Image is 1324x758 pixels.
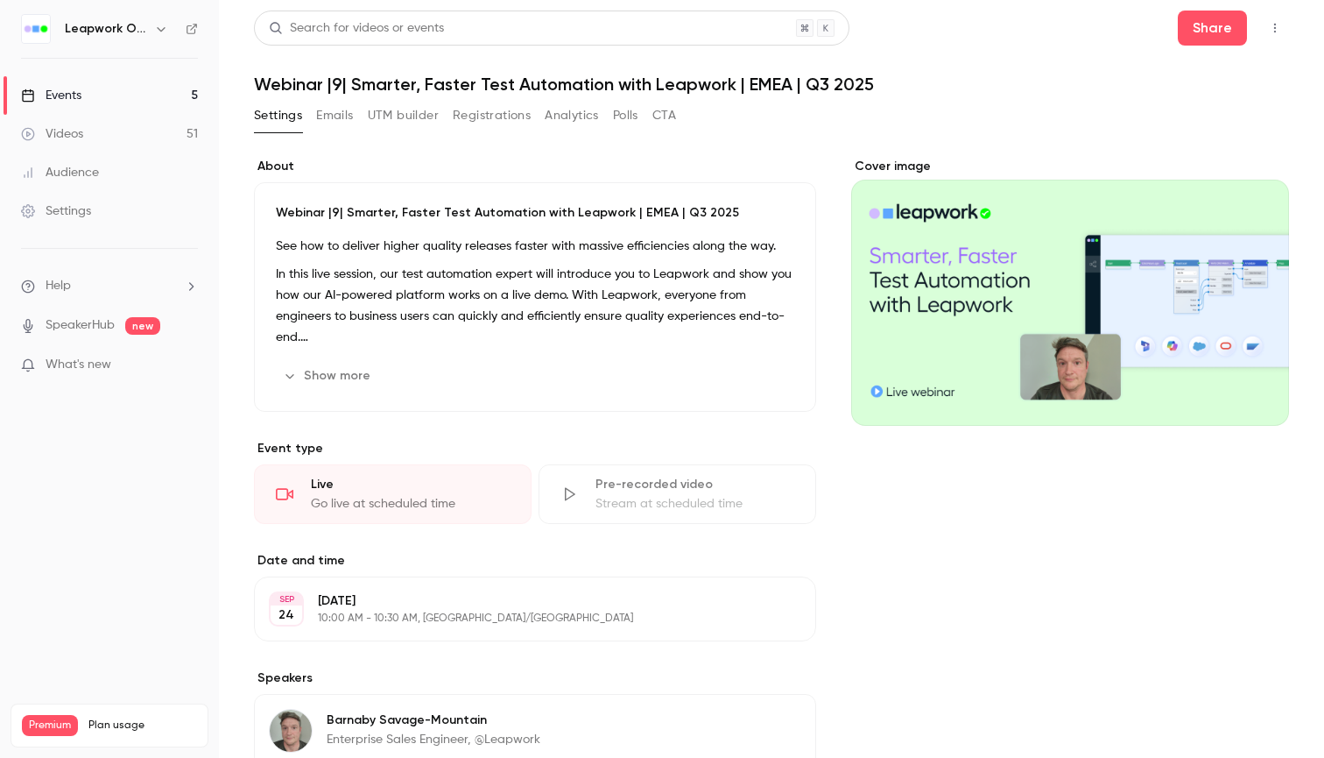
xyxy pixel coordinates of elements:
[21,277,198,295] li: help-dropdown-opener
[613,102,638,130] button: Polls
[327,712,540,729] p: Barnaby Savage-Mountain
[276,236,794,257] p: See how to deliver higher quality releases faster with massive efficiencies along the way.
[595,495,794,513] div: Stream at scheduled time
[539,464,816,524] div: Pre-recorded videoStream at scheduled time
[851,158,1289,426] section: Cover image
[276,204,794,222] p: Webinar |9| Smarter, Faster Test Automation with Leapwork | EMEA | Q3 2025
[21,125,83,143] div: Videos
[22,15,50,43] img: Leapwork Online Event
[254,102,302,130] button: Settings
[254,158,816,175] label: About
[269,19,444,38] div: Search for videos or events
[276,264,794,348] p: In this live session, our test automation expert will introduce you to Leapwork and show you how ...
[851,158,1289,175] label: Cover image
[545,102,599,130] button: Analytics
[311,495,510,513] div: Go live at scheduled time
[254,464,532,524] div: LiveGo live at scheduled time
[270,710,312,752] img: Barnaby Savage-Mountain
[254,552,816,570] label: Date and time
[46,277,71,295] span: Help
[46,356,111,374] span: What's new
[271,593,302,606] div: SEP
[21,164,99,181] div: Audience
[65,20,147,38] h6: Leapwork Online Event
[327,731,540,748] p: Enterprise Sales Engineer, @Leapwork
[318,592,723,610] p: [DATE]
[652,102,676,130] button: CTA
[254,74,1289,95] h1: Webinar |9| Smarter, Faster Test Automation with Leapwork | EMEA | Q3 2025
[177,358,198,373] iframe: Noticeable Trigger
[88,719,197,733] span: Plan usage
[254,669,816,687] label: Speakers
[453,102,531,130] button: Registrations
[254,440,816,457] p: Event type
[316,102,353,130] button: Emails
[46,316,115,335] a: SpeakerHub
[318,612,723,626] p: 10:00 AM - 10:30 AM, [GEOGRAPHIC_DATA]/[GEOGRAPHIC_DATA]
[21,202,91,220] div: Settings
[276,362,381,390] button: Show more
[125,317,160,335] span: new
[278,606,294,624] p: 24
[21,87,81,104] div: Events
[368,102,439,130] button: UTM builder
[1178,11,1247,46] button: Share
[595,476,794,493] div: Pre-recorded video
[311,476,510,493] div: Live
[22,715,78,736] span: Premium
